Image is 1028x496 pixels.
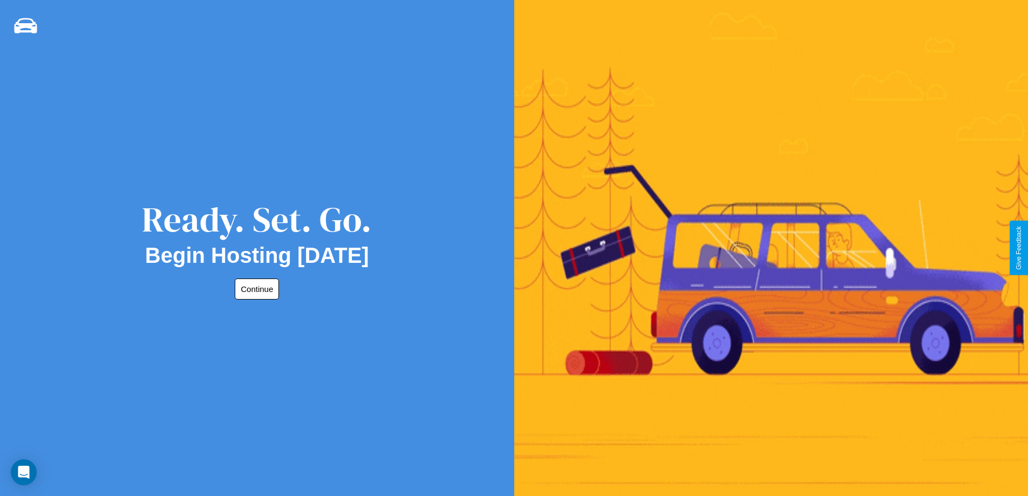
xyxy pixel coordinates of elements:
[145,243,369,268] h2: Begin Hosting [DATE]
[1015,226,1023,270] div: Give Feedback
[142,195,372,243] div: Ready. Set. Go.
[235,278,279,300] button: Continue
[11,459,37,485] div: Open Intercom Messenger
